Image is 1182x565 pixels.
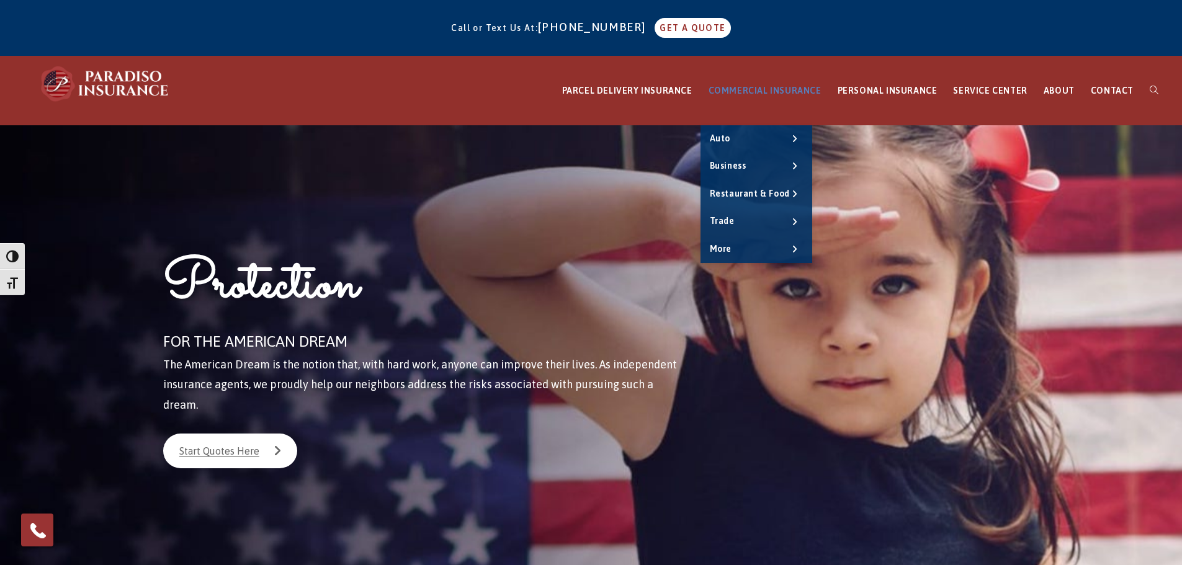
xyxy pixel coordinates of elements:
[1091,86,1134,96] span: CONTACT
[701,125,812,153] a: Auto
[1036,56,1083,125] a: ABOUT
[562,86,692,96] span: PARCEL DELIVERY INSURANCE
[701,56,830,125] a: COMMERCIAL INSURANCE
[710,244,732,254] span: More
[451,23,538,33] span: Call or Text Us At:
[710,133,730,143] span: Auto
[953,86,1027,96] span: SERVICE CENTER
[701,180,812,208] a: Restaurant & Food
[28,520,48,540] img: Phone icon
[655,18,730,38] a: GET A QUOTE
[163,333,347,350] span: FOR THE AMERICAN DREAM
[1083,56,1142,125] a: CONTACT
[163,358,677,411] span: The American Dream is the notion that, with hard work, anyone can improve their lives. As indepen...
[710,216,735,226] span: Trade
[709,86,822,96] span: COMMERCIAL INSURANCE
[554,56,701,125] a: PARCEL DELIVERY INSURANCE
[701,236,812,263] a: More
[701,153,812,180] a: Business
[37,65,174,102] img: Paradiso Insurance
[710,189,790,198] span: Restaurant & Food
[710,161,746,171] span: Business
[830,56,946,125] a: PERSONAL INSURANCE
[1044,86,1075,96] span: ABOUT
[163,434,297,468] a: Start Quotes Here
[701,208,812,235] a: Trade
[838,86,938,96] span: PERSONAL INSURANCE
[163,249,683,328] h1: Protection
[538,20,652,33] a: [PHONE_NUMBER]
[945,56,1035,125] a: SERVICE CENTER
